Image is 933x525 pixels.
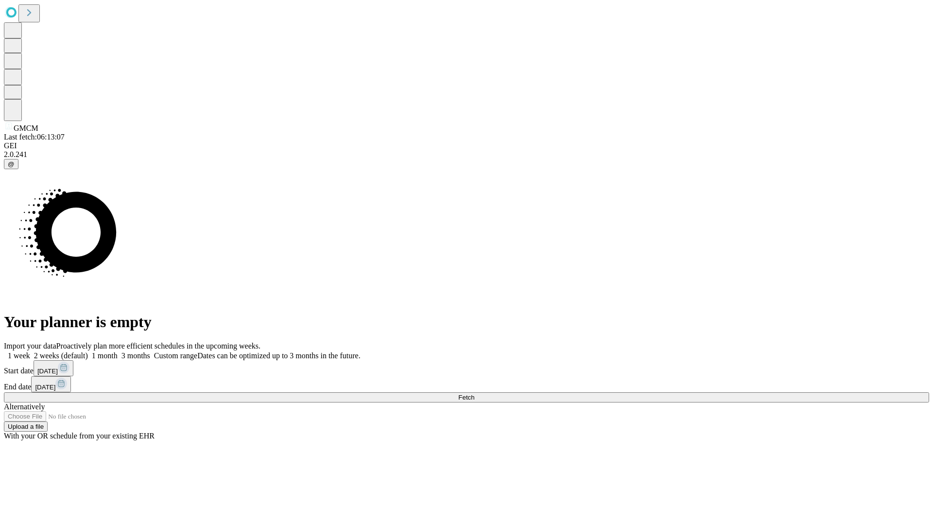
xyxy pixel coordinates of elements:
[14,124,38,132] span: GMCM
[4,432,155,440] span: With your OR schedule from your existing EHR
[37,367,58,375] span: [DATE]
[121,351,150,360] span: 3 months
[4,421,48,432] button: Upload a file
[4,376,929,392] div: End date
[4,313,929,331] h1: Your planner is empty
[4,342,56,350] span: Import your data
[4,360,929,376] div: Start date
[4,159,18,169] button: @
[34,351,88,360] span: 2 weeks (default)
[4,402,45,411] span: Alternatively
[4,141,929,150] div: GEI
[197,351,360,360] span: Dates can be optimized up to 3 months in the future.
[4,150,929,159] div: 2.0.241
[92,351,118,360] span: 1 month
[31,376,71,392] button: [DATE]
[154,351,197,360] span: Custom range
[458,394,474,401] span: Fetch
[56,342,260,350] span: Proactively plan more efficient schedules in the upcoming weeks.
[34,360,73,376] button: [DATE]
[8,351,30,360] span: 1 week
[8,160,15,168] span: @
[4,133,65,141] span: Last fetch: 06:13:07
[35,384,55,391] span: [DATE]
[4,392,929,402] button: Fetch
